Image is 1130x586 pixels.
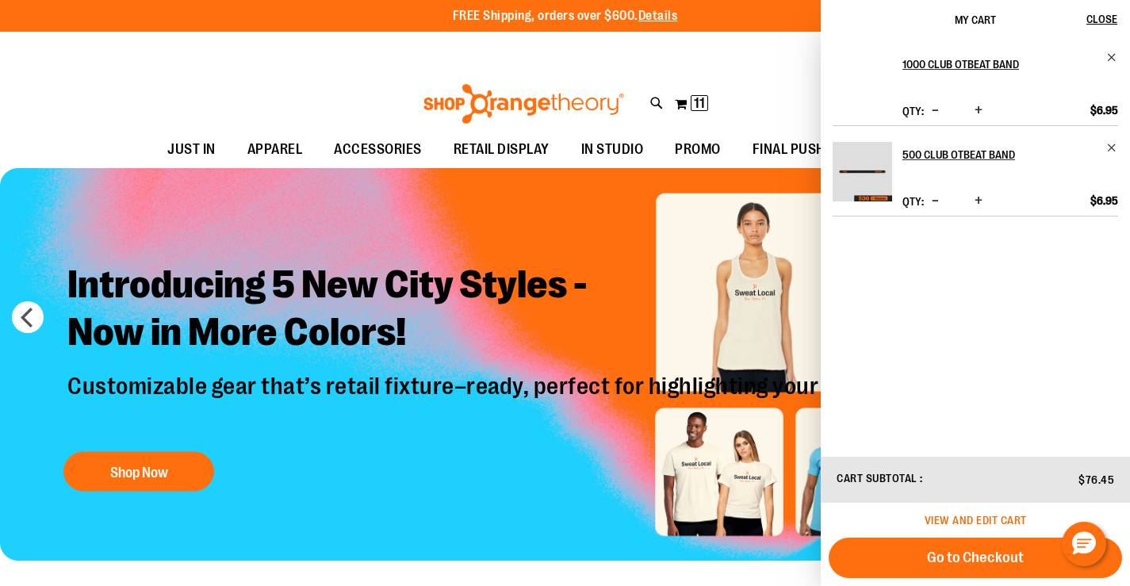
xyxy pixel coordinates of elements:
[565,132,660,168] a: IN STUDIO
[232,132,319,168] a: APPAREL
[971,103,986,119] button: Increase product quantity
[318,132,438,168] a: ACCESSORIES
[902,142,1097,167] h2: 500 Club OTbeat Band
[1078,473,1114,486] span: $76.45
[833,52,1118,125] li: Product
[1106,52,1118,63] a: Remove item
[902,52,1097,77] h2: 1000 Club OTbeat Band
[902,52,1118,77] a: 1000 Club OTbeat Band
[438,132,565,168] a: RETAIL DISPLAY
[12,301,44,333] button: prev
[151,132,232,168] a: JUST IN
[247,132,303,167] span: APPAREL
[737,132,875,168] a: FINAL PUSH SALE
[955,13,996,26] span: My Cart
[659,132,737,168] a: PROMO
[1106,142,1118,154] a: Remove item
[334,132,422,167] span: ACCESSORIES
[925,514,1027,527] a: View and edit cart
[928,103,943,119] button: Decrease product quantity
[56,249,910,500] a: Introducing 5 New City Styles -Now in More Colors! Customizable gear that’s retail fixture–ready,...
[581,132,644,167] span: IN STUDIO
[56,372,910,436] p: Customizable gear that’s retail fixture–ready, perfect for highlighting your studio!
[454,132,550,167] span: RETAIL DISPLAY
[675,132,721,167] span: PROMO
[902,105,924,117] label: Qty
[56,249,910,372] h2: Introducing 5 New City Styles - Now in More Colors!
[928,193,943,209] button: Decrease product quantity
[638,9,678,23] a: Details
[833,52,892,121] a: 1000 Club OTbeat Band
[167,132,216,167] span: JUST IN
[694,95,705,111] span: 11
[833,142,892,201] img: 500 Club OTbeat Band
[1090,103,1118,117] span: $6.95
[902,142,1118,167] a: 500 Club OTbeat Band
[1086,13,1117,25] span: Close
[1062,522,1106,566] button: Hello, have a question? Let’s chat.
[833,125,1118,216] li: Product
[902,195,924,208] label: Qty
[833,52,892,111] img: 1000 Club OTbeat Band
[971,193,986,209] button: Increase product quantity
[927,549,1024,566] span: Go to Checkout
[421,84,626,124] img: Shop Orangetheory
[453,7,678,25] p: FREE Shipping, orders over $600.
[1090,193,1118,208] span: $6.95
[753,132,860,167] span: FINAL PUSH SALE
[63,452,214,492] button: Shop Now
[829,538,1122,578] button: Go to Checkout
[833,142,892,212] a: 500 Club OTbeat Band
[837,472,917,485] span: Cart Subtotal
